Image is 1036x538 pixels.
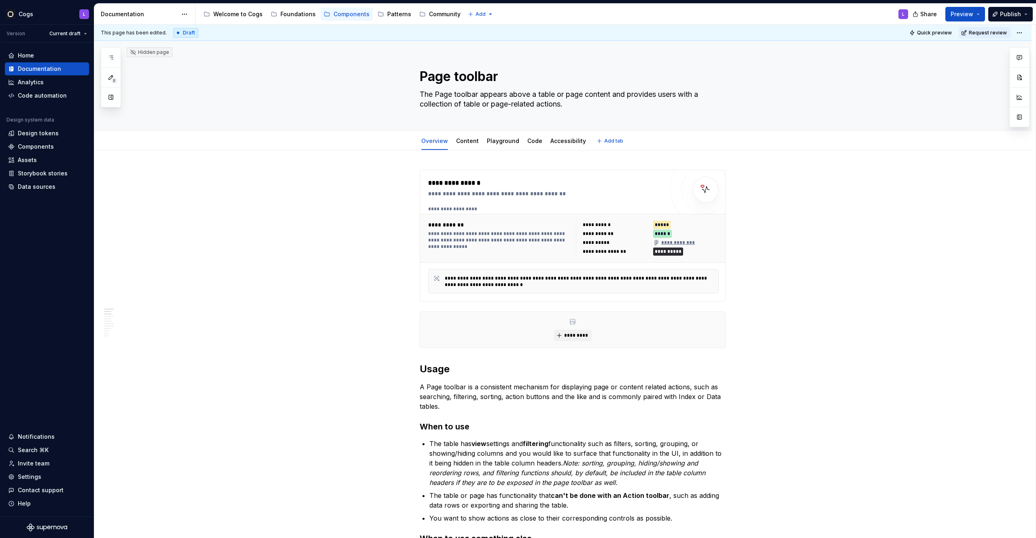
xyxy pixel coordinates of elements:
[429,439,726,487] p: The table has settings and functionality such as filters, sorting, grouping, or showing/hiding co...
[550,137,586,144] a: Accessibility
[547,132,589,149] div: Accessibility
[18,500,31,508] div: Help
[18,473,41,481] div: Settings
[267,8,319,21] a: Foundations
[524,132,546,149] div: Code
[959,27,1011,38] button: Request review
[476,11,486,17] span: Add
[429,491,726,510] p: The table or page has functionality that , such as adding data rows or exporting and sharing the ...
[418,132,451,149] div: Overview
[18,156,37,164] div: Assets
[604,138,623,144] span: Add tab
[416,8,464,21] a: Community
[453,132,482,149] div: Content
[19,10,33,18] div: Cogs
[907,27,955,38] button: Quick preview
[902,11,904,17] div: L
[527,137,542,144] a: Code
[18,92,67,100] div: Code automation
[101,10,177,18] div: Documentation
[130,49,169,56] div: Hidden page
[420,421,726,432] h3: When to use
[917,30,952,36] span: Quick preview
[18,129,59,137] div: Design tokens
[418,88,724,111] textarea: The Page toolbar appears above a table or page content and provides users with a collection of ta...
[5,62,89,75] a: Documentation
[5,127,89,140] a: Design tokens
[5,154,89,167] a: Assets
[487,137,519,144] a: Playground
[83,11,85,17] div: L
[456,137,479,144] a: Content
[18,183,55,191] div: Data sources
[909,7,942,21] button: Share
[18,143,54,151] div: Components
[418,67,724,86] textarea: Page toolbar
[551,491,669,500] strong: can't be done with an Action toolbar
[471,440,486,448] strong: view
[321,8,373,21] a: Components
[5,89,89,102] a: Code automation
[5,484,89,497] button: Contact support
[18,65,61,73] div: Documentation
[5,444,89,457] button: Search ⌘K
[5,470,89,483] a: Settings
[173,28,198,38] div: Draft
[111,77,117,84] span: 8
[18,446,49,454] div: Search ⌘K
[421,137,448,144] a: Overview
[27,523,67,532] svg: Supernova Logo
[920,10,937,18] span: Share
[484,132,522,149] div: Playground
[465,9,496,20] button: Add
[18,459,49,468] div: Invite team
[18,169,68,177] div: Storybook stories
[969,30,1007,36] span: Request review
[5,497,89,510] button: Help
[429,513,726,523] p: You want to show actions as close to their corresponding controls as possible.
[280,10,316,18] div: Foundations
[18,78,44,86] div: Analytics
[49,30,81,37] span: Current draft
[945,7,985,21] button: Preview
[420,382,726,411] p: A Page toolbar is a consistent mechanism for displaying page or content related actions, such as ...
[18,433,55,441] div: Notifications
[46,28,91,39] button: Current draft
[988,7,1033,21] button: Publish
[5,140,89,153] a: Components
[951,10,973,18] span: Preview
[5,49,89,62] a: Home
[523,440,548,448] strong: filtering
[1000,10,1021,18] span: Publish
[18,486,64,494] div: Contact support
[213,10,263,18] div: Welcome to Cogs
[429,459,707,487] em: Note: sorting, grouping, hiding/showing and reordering rows, and filtering functions should, by d...
[5,167,89,180] a: Storybook stories
[420,363,726,376] h2: Usage
[2,5,92,23] button: CogsL
[429,10,461,18] div: Community
[333,10,369,18] div: Components
[200,6,464,22] div: Page tree
[594,135,627,147] button: Add tab
[200,8,266,21] a: Welcome to Cogs
[18,51,34,60] div: Home
[5,457,89,470] a: Invite team
[374,8,414,21] a: Patterns
[5,430,89,443] button: Notifications
[101,30,167,36] span: This page has been edited.
[6,9,15,19] img: 293001da-8814-4710-858c-a22b548e5d5c.png
[6,30,25,37] div: Version
[5,76,89,89] a: Analytics
[5,180,89,193] a: Data sources
[387,10,411,18] div: Patterns
[6,117,54,123] div: Design system data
